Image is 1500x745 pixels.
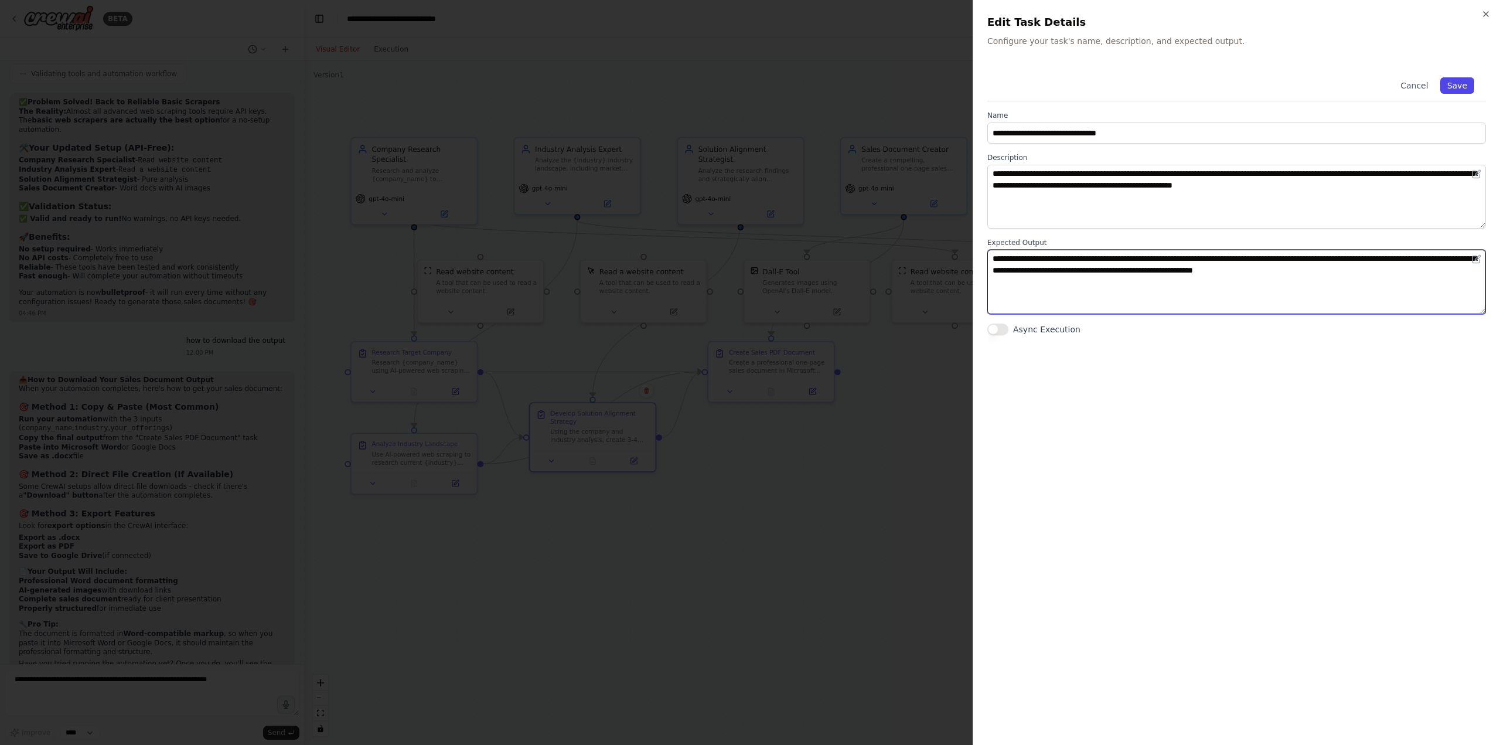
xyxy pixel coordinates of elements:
[987,35,1486,47] p: Configure your task's name, description, and expected output.
[1470,252,1484,266] button: Open in editor
[987,153,1486,162] label: Description
[987,238,1486,247] label: Expected Output
[1013,324,1080,335] label: Async Execution
[987,14,1486,30] h2: Edit Task Details
[1393,77,1435,94] button: Cancel
[987,111,1486,120] label: Name
[1440,77,1474,94] button: Save
[1470,167,1484,181] button: Open in editor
